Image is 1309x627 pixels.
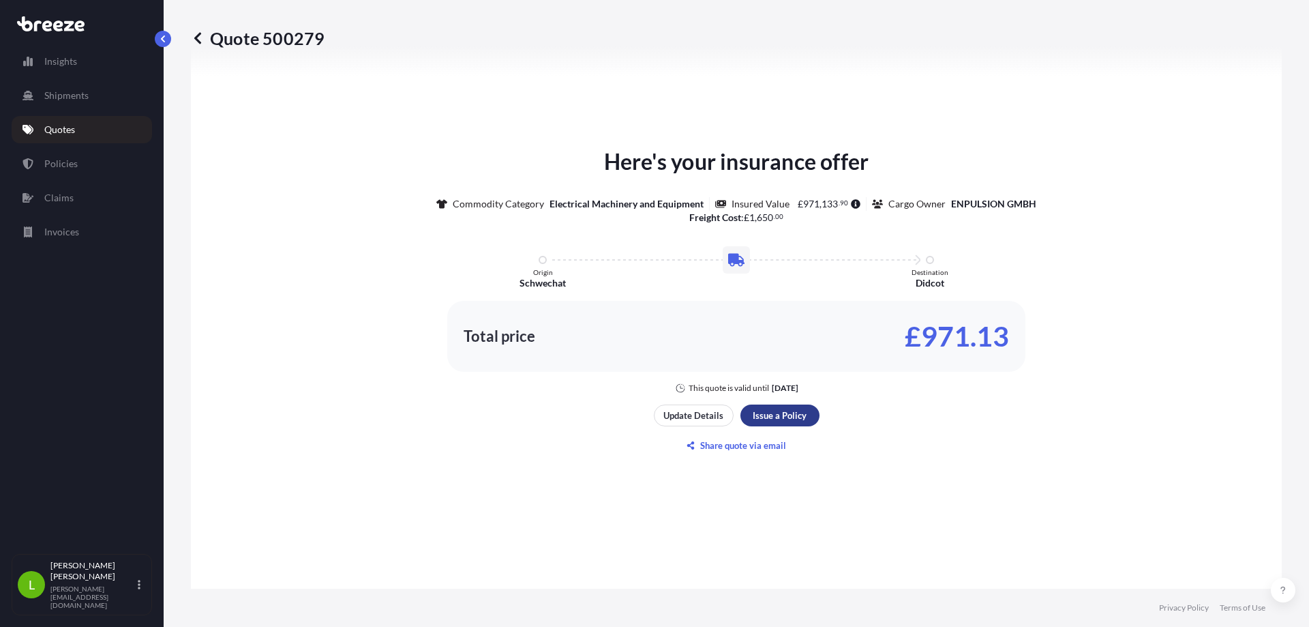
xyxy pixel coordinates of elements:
span: L [29,578,35,592]
span: £ [744,213,749,222]
p: Quote 500279 [191,27,325,49]
span: 650 [757,213,773,222]
p: This quote is valid until [689,383,769,394]
span: 1 [749,213,755,222]
span: 133 [822,199,838,209]
p: [DATE] [772,383,798,394]
p: Quotes [44,123,75,136]
p: Didcot [916,276,944,290]
a: Privacy Policy [1159,602,1209,613]
p: Total price [464,330,535,343]
a: Quotes [12,116,152,143]
a: Invoices [12,218,152,246]
p: Commodity Category [453,197,544,211]
p: £971.13 [905,325,1009,347]
p: Shipments [44,89,89,102]
a: Insights [12,48,152,75]
button: Share quote via email [654,435,819,456]
p: [PERSON_NAME] [PERSON_NAME] [50,560,135,582]
span: , [819,199,822,209]
span: . [774,214,775,219]
button: Update Details [654,405,734,426]
p: Cargo Owner [888,197,946,211]
span: 90 [840,201,848,205]
p: : [689,211,784,224]
a: Terms of Use [1220,602,1265,613]
p: ENPULSION GMBH [951,197,1036,211]
p: Schwechat [520,276,566,290]
span: , [755,213,757,222]
p: Here's your insurance offer [604,145,869,178]
a: Claims [12,184,152,212]
p: Policies [44,157,78,171]
span: £ [798,199,803,209]
p: Update Details [663,409,723,422]
b: Freight Cost [689,212,741,223]
p: Insights [44,55,77,68]
a: Shipments [12,82,152,109]
a: Policies [12,150,152,177]
span: 971 [803,199,819,209]
span: . [839,201,840,205]
span: 00 [775,214,783,219]
p: Issue a Policy [753,409,807,422]
p: Claims [44,191,74,205]
p: [PERSON_NAME][EMAIL_ADDRESS][DOMAIN_NAME] [50,585,135,609]
p: Origin [533,268,553,276]
p: Invoices [44,225,79,239]
p: Electrical Machinery and Equipment [550,197,704,211]
button: Issue a Policy [740,405,819,426]
p: Destination [912,268,948,276]
p: Insured Value [732,197,789,211]
p: Share quote via email [700,439,786,452]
